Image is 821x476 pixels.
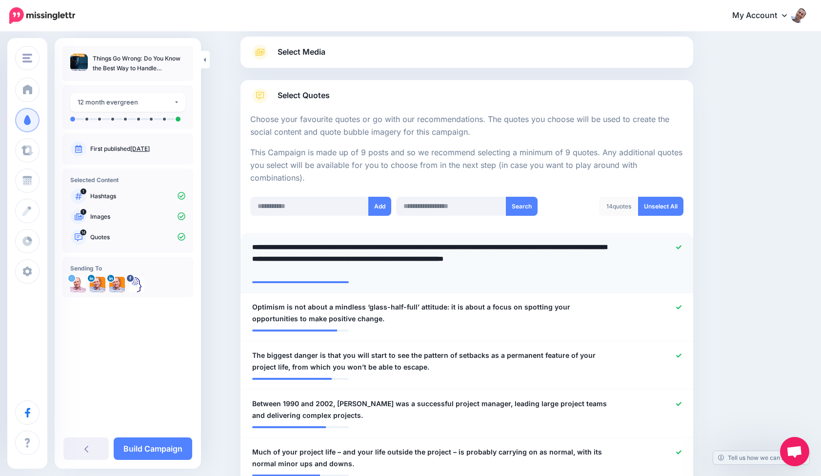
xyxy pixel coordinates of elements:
[80,209,86,215] span: 1
[22,54,32,62] img: menu.png
[90,233,185,242] p: Quotes
[606,203,613,210] span: 14
[70,176,185,184] h4: Selected Content
[130,145,150,152] a: [DATE]
[250,44,683,60] a: Select Media
[70,277,86,292] img: x8FBtdm3-2445.png
[90,192,185,201] p: Hashtags
[278,45,325,59] span: Select Media
[278,89,330,102] span: Select Quotes
[252,398,608,421] span: Between 1990 and 2002, [PERSON_NAME] was a successful project manager, leading large project team...
[70,93,185,112] button: 12 month evergreen
[368,197,391,216] button: Add
[93,54,185,73] p: Things Go Wrong: Do You Know the Best Way to Handle Setbacks?
[80,188,86,194] span: 1
[252,350,608,373] span: The biggest danger is that you will start to see the pattern of setbacks as a permanent feature o...
[722,4,806,28] a: My Account
[78,97,174,108] div: 12 month evergreen
[90,212,185,221] p: Images
[250,88,683,113] a: Select Quotes
[90,145,185,153] p: First published
[250,113,683,139] p: Choose your favourite quotes or go with our recommendations. The quotes you choose will be used t...
[129,277,144,292] img: 13007354_1717494401865450_1815260841047396495_n-bsa13168.png
[70,54,88,71] img: ddb78f741a9e5963f7aa86364a4bd0e3_thumb.jpg
[250,146,683,185] p: This Campaign is made up of 9 posts and so we recommend selecting a minimum of 9 quotes. Any addi...
[713,451,809,464] a: Tell us how we can improve
[599,197,639,216] div: quotes
[109,277,125,292] img: 1708809625171-37032.png
[780,437,809,466] div: Open chat
[252,301,608,325] span: Optimism is not about a mindless ‘glass-half-full’ attitude: it is about a focus on spotting your...
[638,197,683,216] a: Unselect All
[252,446,608,470] span: Much of your project life – and your life outside the project – is probably carrying on as normal...
[80,229,87,235] span: 14
[90,277,105,292] img: 1708809625171-37032.png
[9,7,75,24] img: Missinglettr
[70,265,185,272] h4: Sending To
[506,197,538,216] button: Search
